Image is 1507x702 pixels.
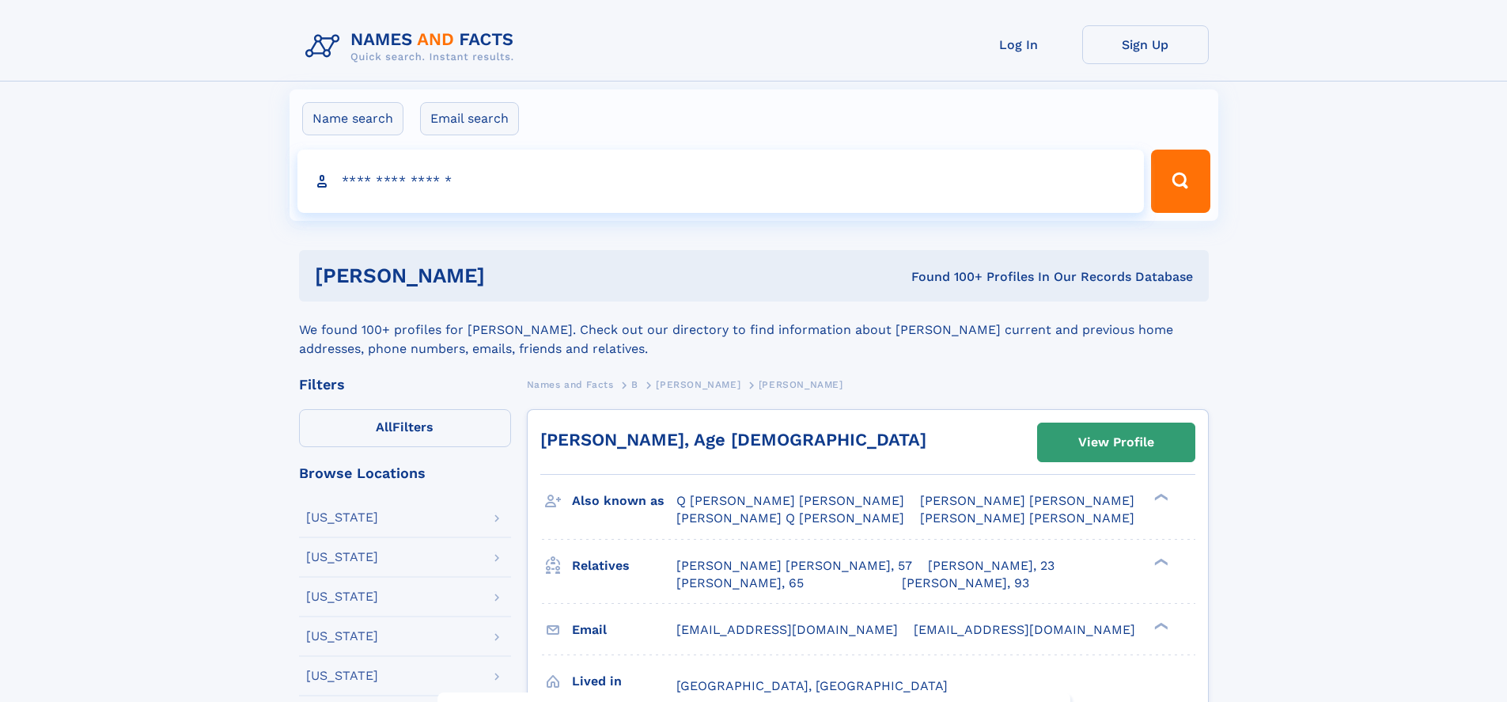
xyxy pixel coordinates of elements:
div: [US_STATE] [306,511,378,524]
span: Q [PERSON_NAME] [PERSON_NAME] [676,493,904,508]
span: [EMAIL_ADDRESS][DOMAIN_NAME] [676,622,898,637]
span: [PERSON_NAME] Q [PERSON_NAME] [676,510,904,526]
h3: Also known as [572,488,676,514]
a: [PERSON_NAME], Age [DEMOGRAPHIC_DATA] [540,430,926,450]
a: [PERSON_NAME], 65 [676,575,804,592]
a: [PERSON_NAME], 23 [928,557,1055,575]
img: Logo Names and Facts [299,25,527,68]
div: [US_STATE] [306,590,378,603]
div: We found 100+ profiles for [PERSON_NAME]. Check out our directory to find information about [PERS... [299,302,1209,359]
a: Sign Up [1082,25,1209,64]
div: [US_STATE] [306,630,378,643]
div: Browse Locations [299,466,511,480]
div: [US_STATE] [306,551,378,563]
label: Email search [420,102,519,135]
div: ❯ [1150,556,1169,567]
button: Search Button [1151,150,1210,213]
a: View Profile [1038,423,1195,461]
span: [EMAIL_ADDRESS][DOMAIN_NAME] [914,622,1135,637]
a: Log In [956,25,1082,64]
h3: Lived in [572,668,676,695]
label: Name search [302,102,403,135]
a: [PERSON_NAME] [PERSON_NAME], 57 [676,557,912,575]
h3: Relatives [572,552,676,579]
h1: [PERSON_NAME] [315,266,699,286]
a: Names and Facts [527,374,614,394]
span: [PERSON_NAME] [PERSON_NAME] [920,493,1134,508]
div: ❯ [1150,492,1169,503]
div: View Profile [1078,424,1154,461]
a: [PERSON_NAME] [656,374,740,394]
h3: Email [572,617,676,643]
span: [PERSON_NAME] [759,379,843,390]
div: Found 100+ Profiles In Our Records Database [698,268,1193,286]
span: [GEOGRAPHIC_DATA], [GEOGRAPHIC_DATA] [676,678,948,693]
input: search input [297,150,1145,213]
a: [PERSON_NAME], 93 [902,575,1029,592]
span: [PERSON_NAME] [PERSON_NAME] [920,510,1134,526]
span: B [631,379,638,390]
div: ❯ [1150,620,1169,631]
label: Filters [299,409,511,447]
span: [PERSON_NAME] [656,379,740,390]
span: All [376,419,392,434]
div: [US_STATE] [306,670,378,682]
a: B [631,374,638,394]
div: Filters [299,378,511,392]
